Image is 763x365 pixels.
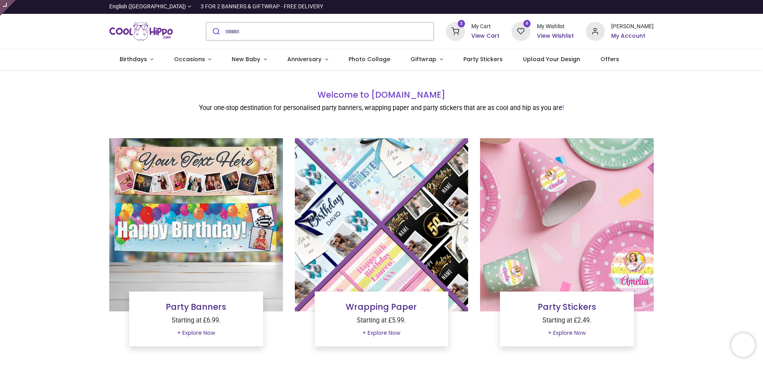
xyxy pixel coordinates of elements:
[120,55,147,63] span: Birthdays
[232,55,260,63] span: New Baby
[109,3,191,11] a: English ([GEOGRAPHIC_DATA])
[222,49,277,70] a: New Baby
[318,89,445,100] font: Welcome to [DOMAIN_NAME]
[523,20,531,27] sup: 0
[321,316,442,325] p: Starting at £5.99.
[277,49,338,70] a: Anniversary
[206,23,225,40] button: Submit
[287,55,321,63] span: Anniversary
[506,316,627,325] p: Starting at £2.49.
[166,301,226,313] a: Party Banners
[471,23,500,31] div: My Cart
[346,301,417,313] a: Wrapping Paper
[400,49,453,70] a: Giftwrap
[446,28,465,34] a: 2
[562,104,564,112] font: !
[136,316,257,325] p: Starting at £6.99.
[600,55,619,63] span: Offers
[199,104,562,112] font: Your one-stop destination for personalised party banners, wrapping paper and party stickers that ...
[538,301,596,313] a: Party Stickers
[174,55,205,63] span: Occasions
[349,55,390,63] span: Photo Collage
[109,20,173,42] img: Cool Hippo
[109,20,173,42] a: Logo of Cool Hippo
[458,20,465,27] sup: 2
[611,32,654,40] a: My Account
[731,333,755,357] iframe: Brevo live chat
[357,326,405,340] a: + Explore Now
[164,49,222,70] a: Occasions
[411,55,436,63] span: Giftwrap
[172,326,220,340] a: + Explore Now
[537,32,574,40] a: View Wishlist
[487,3,654,11] iframe: Customer reviews powered by Trustpilot
[463,55,503,63] span: Party Stickers
[537,23,574,31] div: My Wishlist
[201,3,323,11] div: 3 FOR 2 BANNERS & GIFTWRAP - FREE DELIVERY
[523,55,580,63] span: Upload Your Design
[611,23,654,31] div: [PERSON_NAME]
[543,326,591,340] a: + Explore Now
[471,32,500,40] a: View Cart
[109,49,164,70] a: Birthdays
[511,28,531,34] a: 0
